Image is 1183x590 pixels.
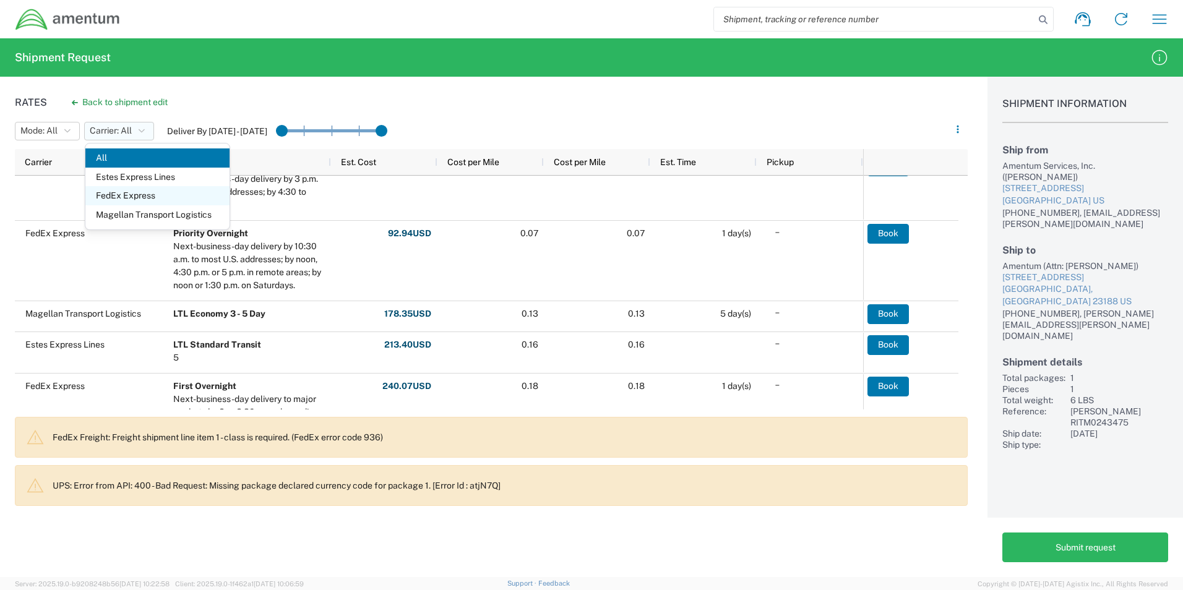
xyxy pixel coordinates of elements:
span: Magellan Transport Logistics [85,205,230,224]
span: FedEx Express [25,381,85,391]
span: 1 day(s) [722,228,751,238]
div: Pieces [1002,383,1065,395]
span: [DATE] 10:22:58 [119,580,170,588]
button: 213.40USD [384,335,432,355]
span: 5 day(s) [720,309,751,319]
label: Deliver By [DATE] - [DATE] [167,126,267,137]
div: [DATE] [1070,428,1168,439]
a: Feedback [538,579,570,587]
b: LTL Economy 3 - 5 Day [173,309,265,319]
span: Server: 2025.19.0-b9208248b56 [15,580,170,588]
button: Book [867,335,909,355]
span: Client: 2025.19.0-1f462a1 [175,580,304,588]
span: Cost per Mile [554,157,606,167]
b: LTL Standard Transit [173,340,261,349]
img: dyncorp [15,8,121,31]
span: 0.13 [522,309,538,319]
div: 1 [1070,372,1168,383]
span: Cost per Mile [447,157,499,167]
h2: Ship to [1002,244,1168,256]
div: Amentum (Attn: [PERSON_NAME]) [1002,260,1168,271]
div: Total packages: [1002,372,1065,383]
span: FedEx Express [85,186,230,205]
span: Magellan Transport Logistics [25,309,141,319]
button: 92.94USD [387,224,432,244]
h2: Ship from [1002,144,1168,156]
div: [STREET_ADDRESS] [1002,271,1168,284]
div: Next-business-day delivery to major markets by 8 or 8:30 a.m., depending on destination ZIP code. [173,393,325,432]
span: 0.16 [522,340,538,349]
button: 178.35USD [384,304,432,324]
p: UPS: Error from API: 400 - Bad Request: Missing package declared currency code for package 1. [Er... [53,480,957,491]
div: [PHONE_NUMBER], [PERSON_NAME][EMAIL_ADDRESS][PERSON_NAME][DOMAIN_NAME] [1002,308,1168,341]
div: Amentum Services, Inc. ([PERSON_NAME]) [1002,160,1168,182]
button: Book [867,377,909,396]
span: Mode: All [20,125,58,137]
span: Est. Time [660,157,696,167]
button: Mode: All [15,122,80,140]
strong: 213.40 USD [384,339,431,351]
div: [GEOGRAPHIC_DATA] US [1002,195,1168,207]
h1: Shipment Information [1002,98,1168,123]
button: Back to shipment edit [62,92,178,113]
span: 0.13 [628,309,645,319]
div: [PERSON_NAME] RITM0243475 [1070,406,1168,428]
strong: 240.07 USD [382,380,431,392]
h1: Rates [15,96,47,108]
span: Carrier [25,157,52,167]
div: Next-business-day delivery by 10:30 a.m. to most U.S. addresses; by noon, 4:30 p.m. or 5 p.m. in ... [173,240,325,292]
span: Est. Cost [341,157,376,167]
span: 0.07 [520,228,538,238]
a: [STREET_ADDRESS][GEOGRAPHIC_DATA], [GEOGRAPHIC_DATA] 23188 US [1002,271,1168,308]
span: FedEx Express [25,228,85,238]
button: Book [867,224,909,244]
strong: 178.35 USD [384,308,431,320]
button: Book [867,304,909,324]
span: All [85,148,230,168]
span: Copyright © [DATE]-[DATE] Agistix Inc., All Rights Reserved [978,578,1168,589]
div: Ship type: [1002,439,1065,450]
span: Estes Express Lines [85,168,230,187]
div: 6 LBS [1070,395,1168,406]
div: Total weight: [1002,395,1065,406]
span: [DATE] 10:06:59 [254,580,304,588]
span: Estes Express Lines [25,340,105,349]
div: 1 [1070,383,1168,395]
div: [PHONE_NUMBER], [EMAIL_ADDRESS][PERSON_NAME][DOMAIN_NAME] [1002,207,1168,229]
div: Reference: [1002,406,1065,428]
button: Submit request [1002,532,1168,562]
span: Carrier: All [90,125,132,137]
div: [GEOGRAPHIC_DATA], [GEOGRAPHIC_DATA] 23188 US [1002,283,1168,307]
div: [STREET_ADDRESS] [1002,182,1168,195]
strong: 92.94 USD [388,228,431,239]
input: Shipment, tracking or reference number [714,7,1035,31]
b: Priority Overnight [173,228,248,238]
div: Ship date: [1002,428,1065,439]
span: 0.18 [628,381,645,391]
div: 5 [173,351,261,364]
p: FedEx Freight: Freight shipment line item 1 - class is required. (FedEx error code 936) [53,432,957,443]
span: 0.07 [627,228,645,238]
h2: Shipment details [1002,356,1168,368]
div: Next-business-day delivery by 3 p.m. to most U.S. addresses; by 4:30 to rural areas. [173,173,325,212]
span: 0.18 [522,381,538,391]
a: [STREET_ADDRESS][GEOGRAPHIC_DATA] US [1002,182,1168,207]
span: Pickup [767,157,794,167]
button: Carrier: All [84,122,154,140]
span: 1 day(s) [722,381,751,391]
span: 0.16 [628,340,645,349]
button: 240.07USD [382,377,432,396]
b: First Overnight [173,381,236,391]
a: Support [507,579,538,587]
h2: Shipment Request [15,50,111,65]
